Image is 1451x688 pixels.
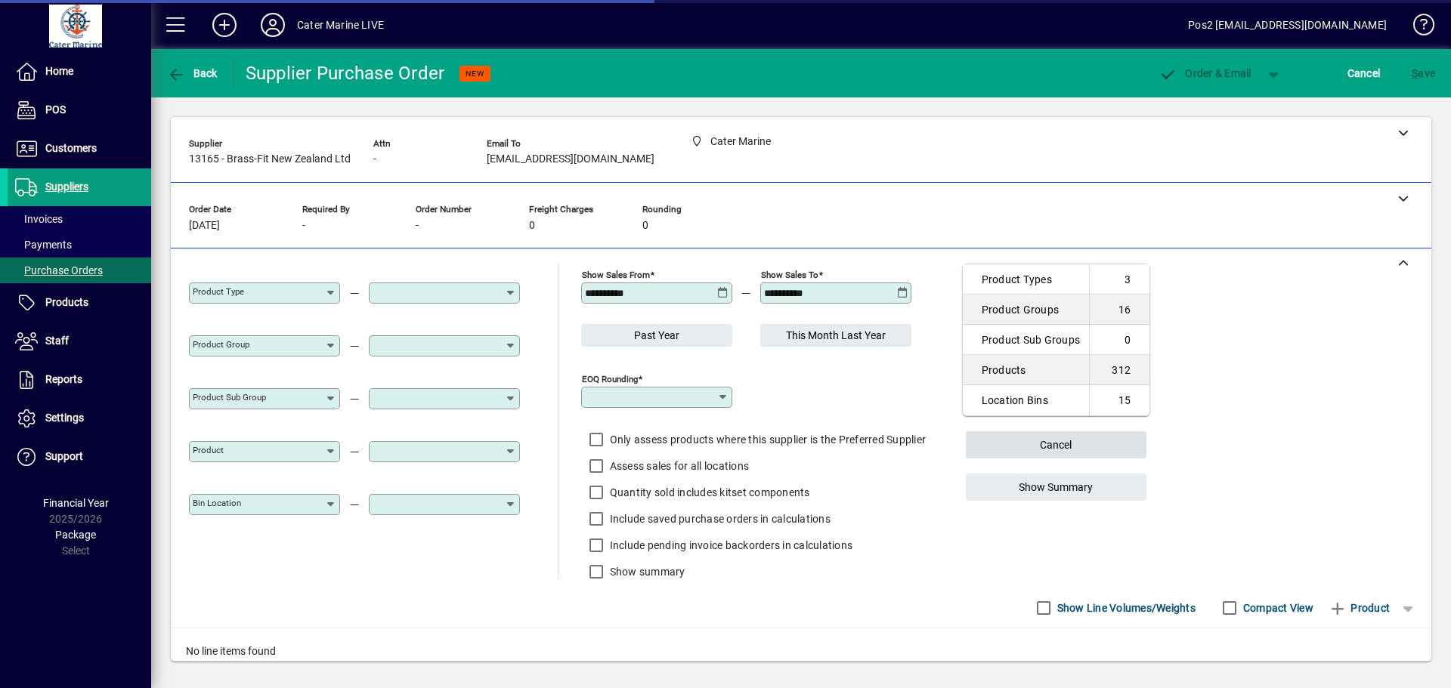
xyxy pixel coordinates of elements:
[1089,325,1149,355] td: 0
[45,180,88,193] span: Suppliers
[15,213,63,225] span: Invoices
[249,11,297,39] button: Profile
[760,324,911,347] button: This Month Last Year
[963,325,1090,355] td: Product Sub Groups
[607,511,831,526] label: Include saved purchase orders in calculations
[8,400,151,437] a: Settings
[963,355,1090,385] td: Products
[1402,3,1432,52] a: Knowledge Base
[8,284,151,322] a: Products
[45,296,88,308] span: Products
[15,264,103,276] span: Purchase Orders
[45,412,84,424] span: Settings
[45,103,66,116] span: POS
[487,153,654,165] span: [EMAIL_ADDRESS][DOMAIN_NAME]
[8,322,151,360] a: Staff
[297,13,384,37] div: Cater Marine LIVE
[43,497,109,509] span: Financial Year
[8,258,151,283] a: Purchase Orders
[642,220,648,232] span: 0
[963,295,1090,325] td: Product Groups
[8,206,151,232] a: Invoices
[1344,60,1384,87] button: Cancel
[8,438,151,476] a: Support
[1089,295,1149,325] td: 16
[607,458,750,474] label: Assess sales for all locations
[189,153,351,165] span: 13165 - Brass-Fit New Zealand Ltd
[193,498,241,508] mat-label: Bin Location
[1412,61,1435,85] span: ave
[45,335,69,347] span: Staff
[45,373,82,385] span: Reports
[1329,596,1390,620] span: Product
[1089,264,1149,295] td: 3
[1159,67,1251,79] span: Order & Email
[163,60,221,87] button: Back
[302,220,305,232] span: -
[171,628,1431,674] div: No line items found
[193,392,266,403] mat-label: Product Sub group
[1152,60,1259,87] button: Order & Email
[1089,385,1149,415] td: 15
[200,11,249,39] button: Add
[607,485,810,500] label: Quantity sold includes kitset components
[1054,600,1196,615] label: Show Line Volumes/Weights
[966,474,1147,501] button: Show Summary
[1188,13,1387,37] div: Pos2 [EMAIL_ADDRESS][DOMAIN_NAME]
[1089,355,1149,385] td: 312
[1019,475,1093,500] span: Show Summary
[189,220,220,232] span: [DATE]
[1412,67,1418,79] span: S
[529,220,535,232] span: 0
[1240,600,1313,615] label: Compact View
[246,61,445,85] div: Supplier Purchase Order
[1408,60,1439,87] button: Save
[963,264,1090,295] td: Product Types
[607,564,685,579] label: Show summary
[634,323,679,348] span: Past Year
[1347,61,1381,85] span: Cancel
[8,232,151,258] a: Payments
[607,432,927,447] label: Only assess products where this supplier is the Preferred Supplier
[8,361,151,399] a: Reports
[966,431,1147,458] button: Cancel
[1321,594,1397,622] button: Product
[45,142,97,154] span: Customers
[466,69,484,79] span: NEW
[193,445,224,455] mat-label: Product
[8,130,151,168] a: Customers
[582,374,638,384] mat-label: EOQ Rounding
[15,239,72,251] span: Payments
[8,53,151,91] a: Home
[193,339,249,350] mat-label: Product Group
[193,286,244,297] mat-label: Product Type
[8,91,151,129] a: POS
[786,323,886,348] span: This Month Last Year
[45,450,83,462] span: Support
[1040,433,1072,458] span: Cancel
[151,60,234,87] app-page-header-button: Back
[373,153,376,165] span: -
[607,538,853,553] label: Include pending invoice backorders in calculations
[581,324,732,347] button: Past Year
[416,220,419,232] span: -
[55,529,96,541] span: Package
[45,65,73,77] span: Home
[167,67,218,79] span: Back
[963,385,1090,415] td: Location Bins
